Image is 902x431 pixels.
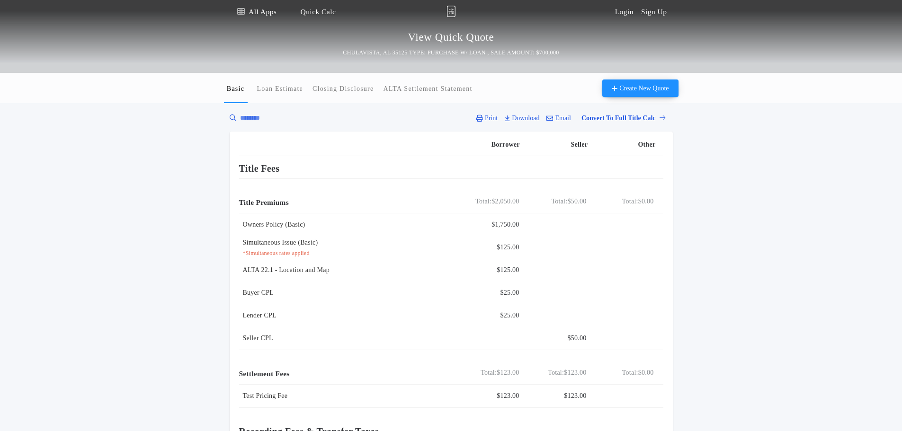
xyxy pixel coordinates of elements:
p: Chulavista, AL 35125 TYPE: PURCHASE W/ LOAN , SALE AMOUNT: $700,000 [343,48,559,57]
button: Download [502,110,542,127]
span: $50.00 [567,197,586,206]
p: Lender CPL [239,311,277,320]
p: Buyer CPL [239,288,274,298]
span: $0.00 [638,368,654,378]
b: Total: [622,197,638,206]
p: $123.00 [497,391,519,401]
p: Owners Policy (Basic) [239,220,305,229]
span: $123.00 [497,368,519,378]
span: $2,050.00 [491,197,519,206]
button: Convert To Full Title Calc [574,109,673,127]
p: Title Premiums [239,194,289,209]
p: View Quick Quote [408,30,494,45]
p: * Simultaneous rates applied [239,249,310,257]
button: Create New Quote [602,79,678,97]
p: $50.00 [567,334,586,343]
img: img [447,6,455,17]
b: Total: [481,368,497,378]
button: Email [544,110,573,127]
p: Print [485,114,498,123]
p: Loan Estimate [257,84,304,94]
p: Settlement Fees [239,365,290,380]
p: Title Fees [239,160,280,175]
p: Test Pricing Fee [239,391,288,401]
p: Basic [227,84,244,94]
b: Total: [551,197,567,206]
p: Email [555,114,571,123]
p: Download [512,114,539,123]
p: Simultaneous Issue (Basic) [239,238,318,247]
p: $125.00 [497,243,519,252]
p: Seller [571,140,588,150]
p: ALTA 22.1 - Location and Map [239,265,330,275]
p: Seller CPL [239,334,273,343]
span: Create New Quote [619,83,669,93]
p: $25.00 [500,288,519,298]
span: $0.00 [638,197,654,206]
b: Total: [622,368,638,378]
span: $123.00 [564,368,586,378]
b: Total: [548,368,564,378]
p: $123.00 [564,391,586,401]
p: Other [638,140,655,150]
p: $25.00 [500,311,519,320]
p: $1,750.00 [491,220,519,229]
span: Convert To Full Title Calc [581,113,656,123]
p: Borrower [491,140,520,150]
b: Total: [475,197,491,206]
p: Closing Disclosure [313,84,374,94]
p: ALTA Settlement Statement [383,84,472,94]
p: $125.00 [497,265,519,275]
button: Print [473,110,500,127]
